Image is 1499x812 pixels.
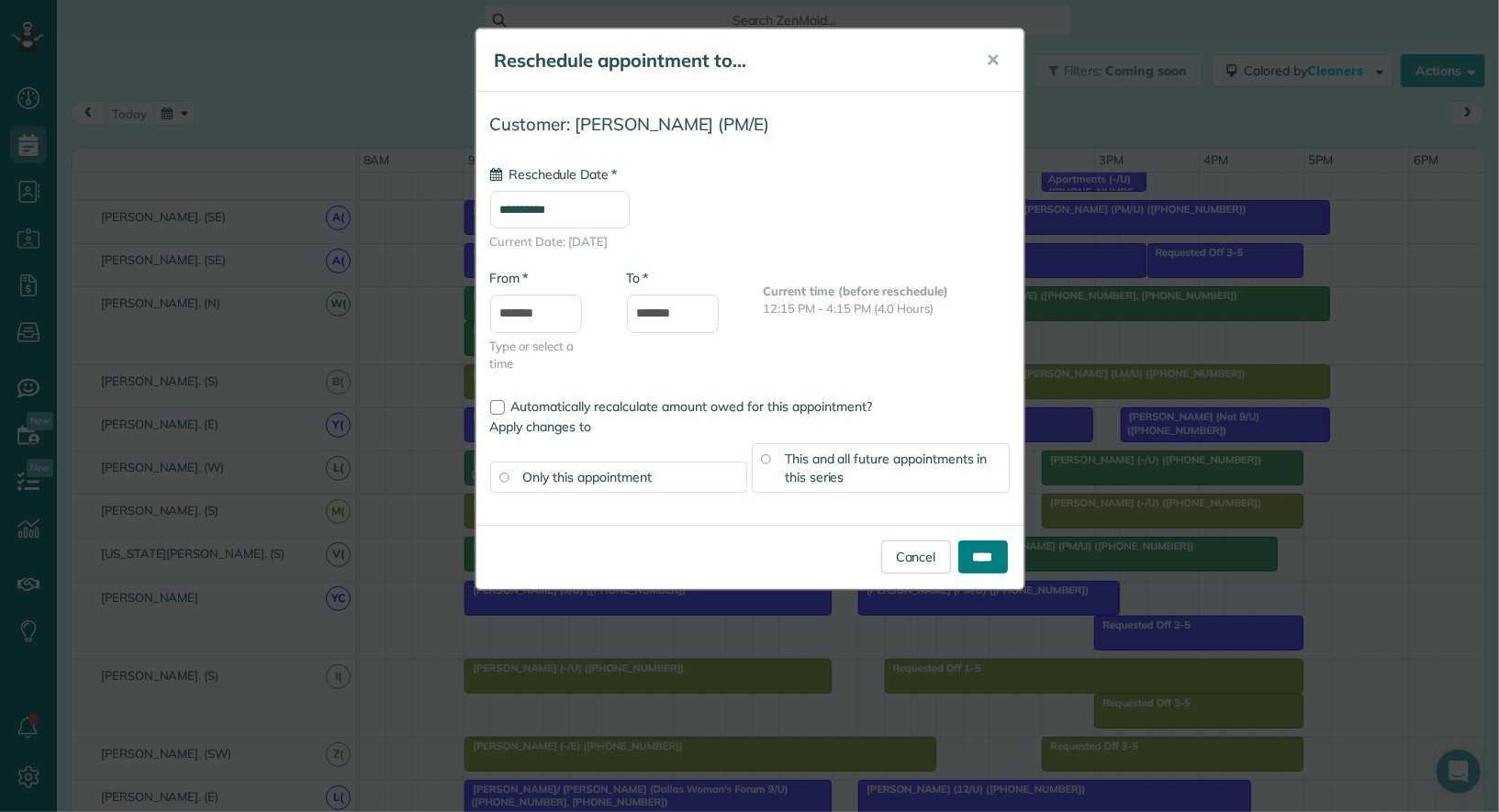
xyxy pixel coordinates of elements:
p: 12:15 PM - 4:15 PM (4.0 Hours) [764,300,1010,317]
h5: Reschedule appointment to... [495,48,961,73]
label: Reschedule Date [490,165,617,184]
span: Automatically recalculate amount owed for this appointment? [511,398,873,415]
span: Type or select a time [490,338,599,373]
input: Only this appointment [499,473,509,482]
label: To [627,269,648,287]
span: ✕ [987,50,1001,71]
span: Current Date: [DATE] [490,233,1010,250]
label: From [490,269,528,287]
span: This and all future appointments in this series [785,450,988,485]
span: Only this appointment [523,469,652,485]
a: Cancel [881,540,951,573]
input: This and all future appointments in this series [761,454,770,463]
h4: Customer: [PERSON_NAME] (PM/E) [490,115,1010,134]
b: Current time (before reschedule) [764,284,949,298]
label: Apply changes to [490,417,1010,436]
